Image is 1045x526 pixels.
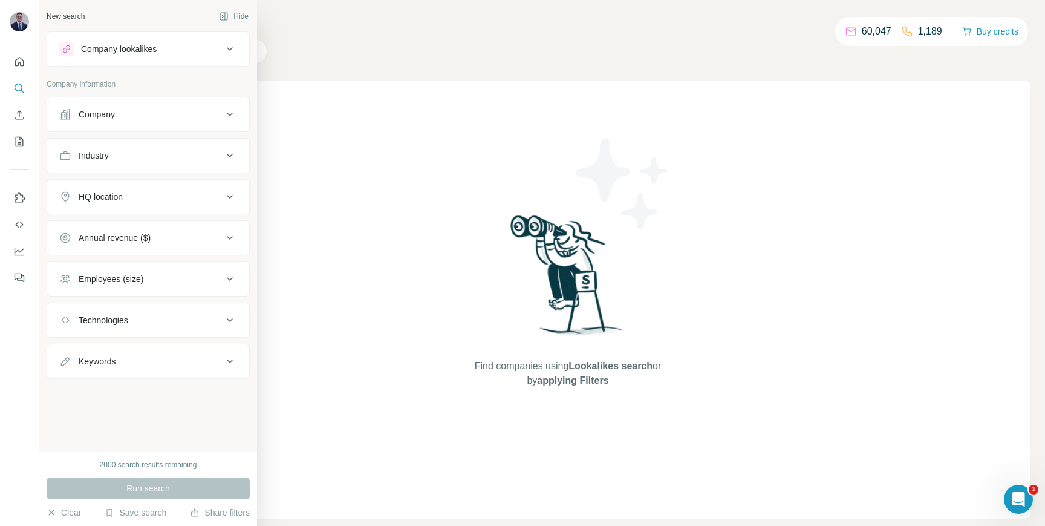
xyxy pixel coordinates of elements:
[105,15,1030,31] h4: Search
[10,214,29,235] button: Use Surfe API
[10,131,29,153] button: My lists
[918,24,942,39] p: 1,189
[505,212,631,347] img: Surfe Illustration - Woman searching with binoculars
[79,191,123,203] div: HQ location
[47,265,249,294] button: Employees (size)
[190,507,250,519] button: Share filters
[47,306,249,335] button: Technologies
[10,267,29,289] button: Feedback
[10,240,29,262] button: Dashboard
[537,375,608,386] span: applying Filters
[47,79,250,90] p: Company information
[79,355,116,367] div: Keywords
[47,100,249,129] button: Company
[79,108,115,120] div: Company
[10,77,29,99] button: Search
[568,361,653,371] span: Lookalikes search
[79,232,151,244] div: Annual revenue ($)
[81,43,157,55] div: Company lookalikes
[47,182,249,211] button: HQ location
[568,130,677,238] img: Surfe Illustration - Stars
[47,11,85,22] div: New search
[210,7,257,25] button: Hide
[10,12,29,31] img: Avatar
[10,51,29,73] button: Quick start
[79,314,128,326] div: Technologies
[10,187,29,209] button: Use Surfe on LinkedIn
[47,35,249,64] button: Company lookalikes
[962,23,1018,40] button: Buy credits
[79,150,109,162] div: Industry
[1004,485,1033,514] iframe: Intercom live chat
[862,24,891,39] p: 60,047
[47,347,249,376] button: Keywords
[10,104,29,126] button: Enrich CSV
[47,507,81,519] button: Clear
[47,141,249,170] button: Industry
[47,223,249,252] button: Annual revenue ($)
[1029,485,1038,495] span: 1
[100,459,197,470] div: 2000 search results remaining
[79,273,143,285] div: Employees (size)
[471,359,665,388] span: Find companies using or by
[105,507,166,519] button: Save search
